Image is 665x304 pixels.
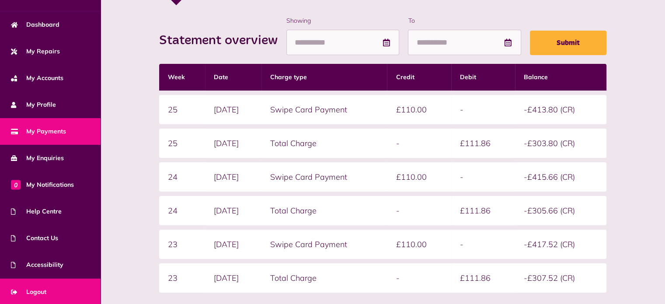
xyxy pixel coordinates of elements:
[261,263,387,293] td: Total Charge
[515,230,606,259] td: -£417.52 (CR)
[261,64,387,91] th: Charge type
[515,162,606,192] td: -£415.66 (CR)
[408,16,521,25] label: To
[451,64,515,91] th: Debit
[159,230,205,259] td: 23
[11,180,21,189] span: 0
[451,129,515,158] td: £111.86
[11,154,64,163] span: My Enquiries
[205,129,261,158] td: [DATE]
[11,287,46,297] span: Logout
[387,95,451,124] td: £110.00
[11,260,63,269] span: Accessibility
[515,263,606,293] td: -£307.52 (CR)
[515,95,606,124] td: -£413.80 (CR)
[515,64,606,91] th: Balance
[159,64,205,91] th: Week
[451,95,515,124] td: -
[159,95,205,124] td: 25
[205,230,261,259] td: [DATE]
[11,20,59,29] span: Dashboard
[205,95,261,124] td: [DATE]
[205,196,261,225] td: [DATE]
[159,33,286,49] h2: Statement overview
[205,263,261,293] td: [DATE]
[261,230,387,259] td: Swipe Card Payment
[387,129,451,158] td: -
[261,95,387,124] td: Swipe Card Payment
[515,129,606,158] td: -£303.80 (CR)
[11,207,62,216] span: Help Centre
[11,180,74,189] span: My Notifications
[451,230,515,259] td: -
[451,263,515,293] td: £111.86
[159,129,205,158] td: 25
[530,31,606,55] button: Submit
[261,162,387,192] td: Swipe Card Payment
[11,100,56,109] span: My Profile
[387,230,451,259] td: £110.00
[451,162,515,192] td: -
[515,196,606,225] td: -£305.66 (CR)
[205,64,261,91] th: Date
[159,196,205,225] td: 24
[387,64,451,91] th: Credit
[387,196,451,225] td: -
[11,73,63,83] span: My Accounts
[261,129,387,158] td: Total Charge
[286,16,399,25] label: Showing
[205,162,261,192] td: [DATE]
[159,263,205,293] td: 23
[159,162,205,192] td: 24
[11,127,66,136] span: My Payments
[451,196,515,225] td: £111.86
[387,162,451,192] td: £110.00
[387,263,451,293] td: -
[11,234,58,243] span: Contact Us
[11,47,60,56] span: My Repairs
[261,196,387,225] td: Total Charge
